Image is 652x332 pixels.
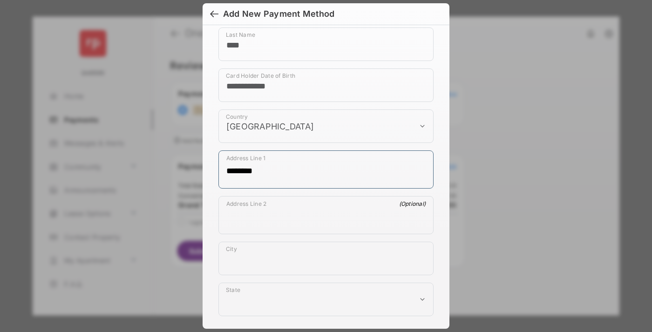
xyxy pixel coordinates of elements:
[218,196,434,234] div: payment_method_screening[postal_addresses][addressLine2]
[218,150,434,189] div: payment_method_screening[postal_addresses][addressLine1]
[223,9,334,19] div: Add New Payment Method
[218,109,434,143] div: payment_method_screening[postal_addresses][country]
[218,283,434,316] div: payment_method_screening[postal_addresses][administrativeArea]
[218,242,434,275] div: payment_method_screening[postal_addresses][locality]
